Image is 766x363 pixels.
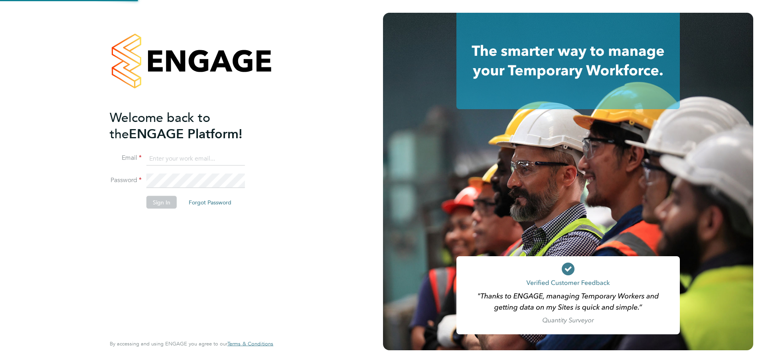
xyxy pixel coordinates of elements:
span: Welcome back to the [110,110,210,141]
span: By accessing and using ENGAGE you agree to our [110,340,273,347]
button: Sign In [146,196,177,209]
label: Password [110,176,142,184]
input: Enter your work email... [146,151,245,166]
h2: ENGAGE Platform! [110,109,265,142]
label: Email [110,154,142,162]
button: Forgot Password [182,196,238,209]
a: Terms & Conditions [227,341,273,347]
